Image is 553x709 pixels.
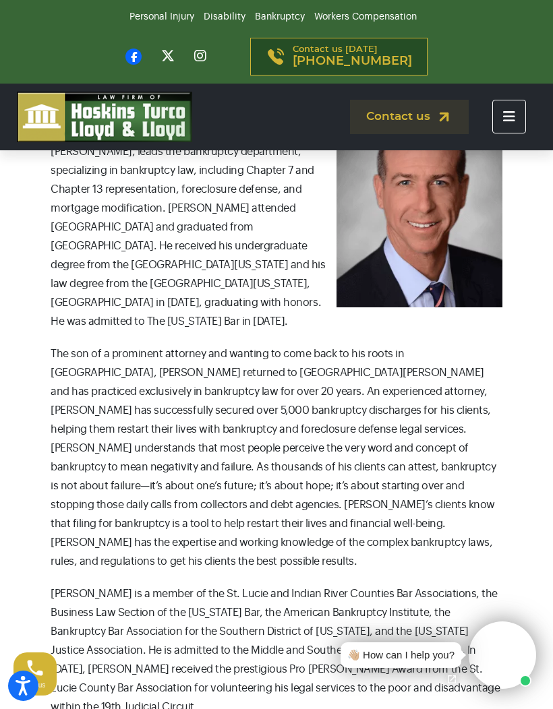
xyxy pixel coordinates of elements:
span: [PHONE_NUMBER] [293,55,412,68]
img: Colin Lloyd [337,104,502,307]
img: logo [17,92,192,142]
a: Bankruptcy [255,12,305,22]
a: Personal Injury [129,12,194,22]
p: Contact us [DATE] [293,45,412,68]
a: Open chat [438,665,466,693]
a: Workers Compensation [314,12,417,22]
button: Toggle navigation [492,100,526,133]
a: Contact us [350,100,469,134]
p: The son of a prominent attorney and wanting to come back to his roots in [GEOGRAPHIC_DATA], [PERS... [51,344,502,571]
p: Attorney [PERSON_NAME], a partner in the Law Firm of [PERSON_NAME], Turco, [PERSON_NAME] & [PERSO... [51,104,502,331]
a: Disability [204,12,245,22]
a: Contact us [DATE][PHONE_NUMBER] [250,38,428,75]
div: 👋🏼 How can I help you? [347,648,455,663]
